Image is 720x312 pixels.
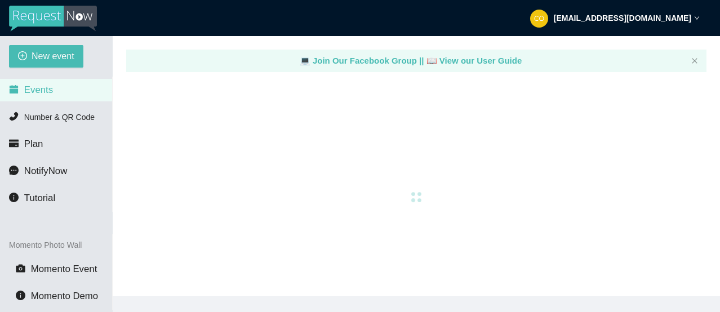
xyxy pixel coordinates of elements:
[9,139,19,148] span: credit-card
[300,56,310,65] span: laptop
[24,113,95,122] span: Number & QR Code
[694,15,700,21] span: down
[24,84,53,95] span: Events
[691,57,698,65] button: close
[16,264,25,273] span: camera
[426,56,522,65] a: laptop View our User Guide
[24,193,55,203] span: Tutorial
[9,45,83,68] button: plus-circleNew event
[9,112,19,121] span: phone
[9,6,97,32] img: RequestNow
[24,166,67,176] span: NotifyNow
[554,14,691,23] strong: [EMAIL_ADDRESS][DOMAIN_NAME]
[18,51,27,62] span: plus-circle
[426,56,437,65] span: laptop
[300,56,426,65] a: laptop Join Our Facebook Group ||
[530,10,548,28] img: 80ccb84ea51d40aec798d9c2fdf281a2
[32,49,74,63] span: New event
[16,291,25,300] span: info-circle
[691,57,698,64] span: close
[31,264,97,274] span: Momento Event
[9,166,19,175] span: message
[24,139,43,149] span: Plan
[31,291,98,301] span: Momento Demo
[9,84,19,94] span: calendar
[9,193,19,202] span: info-circle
